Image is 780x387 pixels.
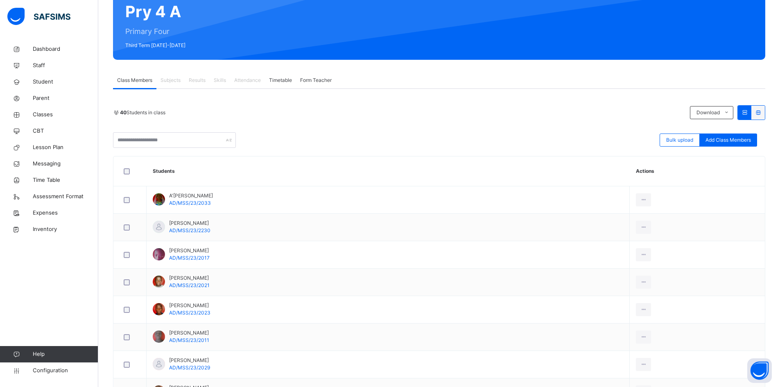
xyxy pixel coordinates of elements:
[169,200,211,206] span: AD/MSS/23/2033
[169,274,210,282] span: [PERSON_NAME]
[120,109,127,115] b: 40
[33,367,98,375] span: Configuration
[120,109,165,116] span: Students in class
[33,61,98,70] span: Staff
[7,8,70,25] img: safsims
[169,192,213,199] span: A'[PERSON_NAME]
[269,77,292,84] span: Timetable
[169,282,210,288] span: AD/MSS/23/2021
[33,78,98,86] span: Student
[630,156,765,186] th: Actions
[705,136,751,144] span: Add Class Members
[169,247,210,254] span: [PERSON_NAME]
[33,127,98,135] span: CBT
[214,77,226,84] span: Skills
[169,220,210,227] span: [PERSON_NAME]
[169,357,210,364] span: [PERSON_NAME]
[169,310,210,316] span: AD/MSS/23/2023
[33,350,98,358] span: Help
[169,255,210,261] span: AD/MSS/23/2017
[234,77,261,84] span: Attendance
[169,302,210,309] span: [PERSON_NAME]
[33,225,98,233] span: Inventory
[33,94,98,102] span: Parent
[169,329,209,337] span: [PERSON_NAME]
[300,77,332,84] span: Form Teacher
[147,156,630,186] th: Students
[696,109,720,116] span: Download
[33,192,98,201] span: Assessment Format
[33,111,98,119] span: Classes
[33,143,98,152] span: Lesson Plan
[666,136,693,144] span: Bulk upload
[33,45,98,53] span: Dashboard
[747,358,772,383] button: Open asap
[169,227,210,233] span: AD/MSS/23/2230
[33,209,98,217] span: Expenses
[169,337,209,343] span: AD/MSS/23/2011
[33,160,98,168] span: Messaging
[33,176,98,184] span: Time Table
[169,364,210,371] span: AD/MSS/23/2029
[189,77,206,84] span: Results
[161,77,181,84] span: Subjects
[117,77,152,84] span: Class Members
